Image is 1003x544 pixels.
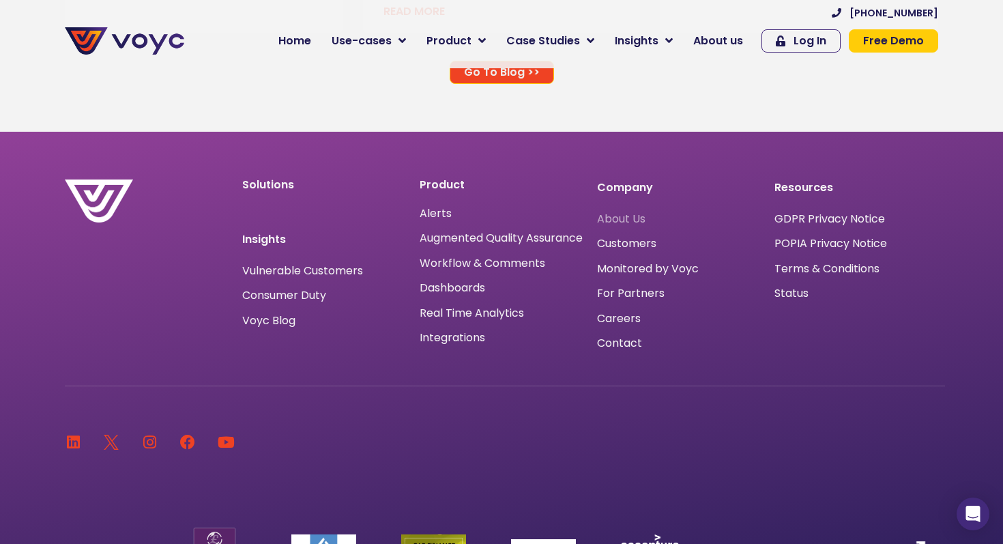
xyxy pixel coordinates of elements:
[774,180,938,196] p: Resources
[426,33,471,49] span: Product
[242,177,294,192] a: Solutions
[278,33,311,49] span: Home
[464,67,540,78] span: Go To Blog >>
[181,111,227,126] span: Job title
[761,29,841,53] a: Log In
[420,231,583,244] a: Augmented Quality Assurance
[420,180,583,190] p: Product
[693,33,743,49] span: About us
[863,35,924,46] span: Free Demo
[450,61,554,84] a: Go To Blog >>
[65,27,184,55] img: voyc-full-logo
[181,55,215,70] span: Phone
[683,27,753,55] a: About us
[849,29,938,53] a: Free Demo
[242,290,326,301] a: Consumer Duty
[242,266,363,276] a: Vulnerable Customers
[957,498,989,530] div: Open Intercom Messenger
[321,27,416,55] a: Use-cases
[281,284,345,298] a: Privacy Policy
[506,33,580,49] span: Case Studies
[794,35,826,46] span: Log In
[849,8,938,18] span: [PHONE_NUMBER]
[332,33,392,49] span: Use-cases
[605,27,683,55] a: Insights
[597,180,761,196] p: Company
[832,8,938,18] a: [PHONE_NUMBER]
[242,231,406,248] p: Insights
[496,27,605,55] a: Case Studies
[416,27,496,55] a: Product
[268,27,321,55] a: Home
[615,33,658,49] span: Insights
